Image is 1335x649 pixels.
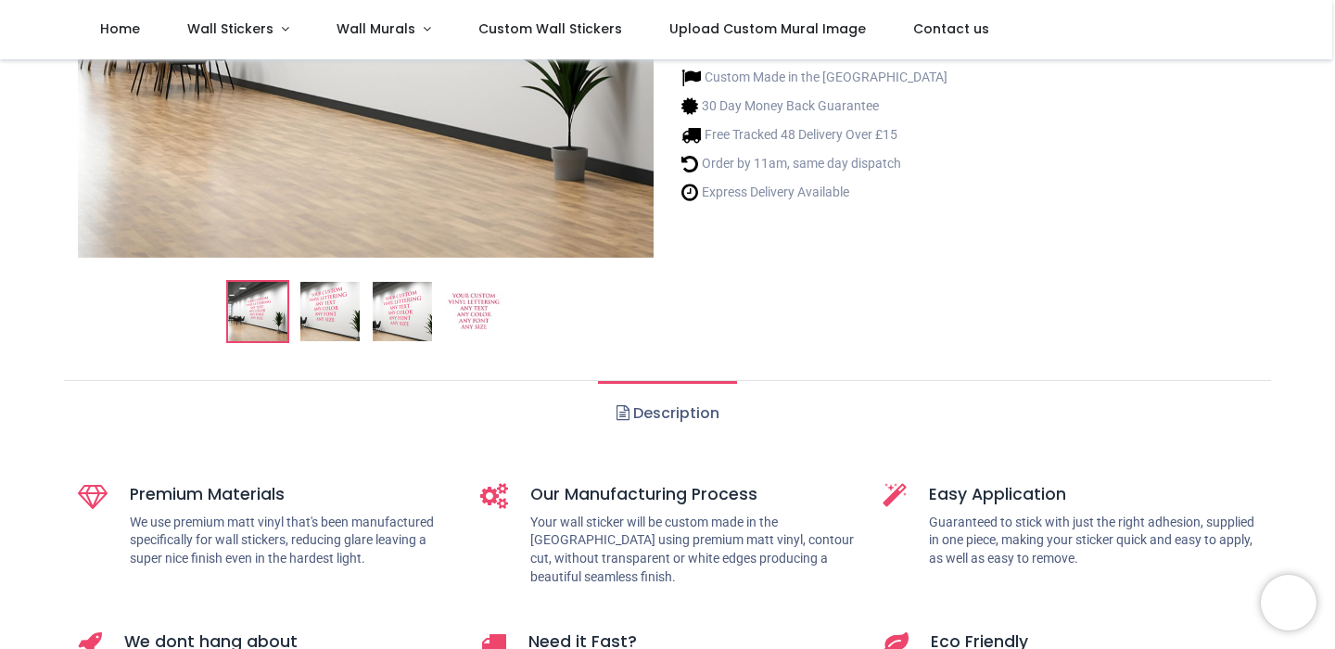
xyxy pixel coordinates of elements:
[530,483,855,506] h5: Our Manufacturing Process
[1261,575,1316,630] iframe: Brevo live chat
[929,483,1257,506] h5: Easy Application
[681,154,947,173] li: Order by 11am, same day dispatch
[681,125,947,145] li: Free Tracked 48 Delivery Over £15
[669,19,866,38] span: Upload Custom Mural Image
[445,282,504,341] img: WS-74142-04
[929,514,1257,568] p: Guaranteed to stick with just the right adhesion, supplied in one piece, making your sticker quic...
[100,19,140,38] span: Home
[681,68,947,87] li: Custom Made in the [GEOGRAPHIC_DATA]
[681,183,947,202] li: Express Delivery Available
[478,19,622,38] span: Custom Wall Stickers
[530,514,855,586] p: Your wall sticker will be custom made in the [GEOGRAPHIC_DATA] using premium matt vinyl, contour ...
[130,483,452,506] h5: Premium Materials
[681,96,947,116] li: 30 Day Money Back Guarantee
[187,19,273,38] span: Wall Stickers
[913,19,989,38] span: Contact us
[300,282,360,341] img: WS-74142-02
[130,514,452,568] p: We use premium matt vinyl that's been manufactured specifically for wall stickers, reducing glare...
[228,282,287,341] img: Custom Wall Sticker Quote Any Text & Colour - Vinyl Lettering
[337,19,415,38] span: Wall Murals
[598,381,736,446] a: Description
[373,282,432,341] img: WS-74142-03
